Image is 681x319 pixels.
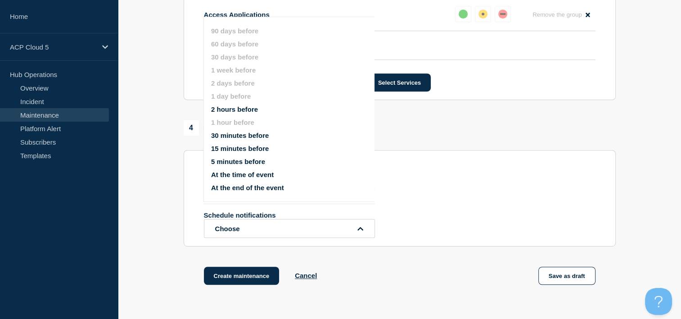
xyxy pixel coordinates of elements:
[211,184,284,191] button: At the end of the event
[495,6,511,22] button: down
[211,53,258,61] button: 30 days before
[498,9,507,18] div: down
[211,27,258,35] button: 90 days before
[211,171,274,178] button: At the time of event
[211,79,255,87] button: 2 days before
[204,219,375,238] button: open dropdown
[204,211,348,219] p: Schedule notifications
[527,6,595,23] button: Remove the group
[455,6,471,22] button: up
[295,272,317,279] button: Cancel
[645,288,672,315] iframe: Help Scout Beacon - Open
[204,267,280,285] button: Create maintenance
[532,11,582,18] span: Remove the group
[204,11,270,18] p: Access Applications
[211,118,254,126] button: 1 hour before
[538,267,595,285] button: Save as draft
[475,6,491,22] button: affected
[184,120,253,136] div: Notifications
[211,145,269,152] button: 15 minutes before
[459,9,468,18] div: up
[184,120,199,136] span: 4
[368,73,431,91] button: Select Services
[211,40,258,48] button: 60 days before
[211,92,251,100] button: 1 day before
[211,105,258,113] button: 2 hours before
[211,158,265,165] button: 5 minutes before
[478,9,487,18] div: affected
[211,66,256,74] button: 1 week before
[10,43,96,51] p: ACP Cloud 5
[211,132,269,139] button: 30 minutes before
